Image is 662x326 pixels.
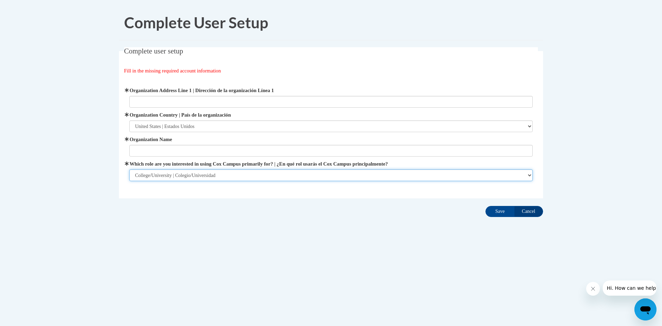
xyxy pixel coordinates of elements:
[129,87,533,94] label: Organization Address Line 1 | Dirección de la organización Línea 1
[514,206,543,217] input: Cancel
[603,280,656,296] iframe: Message from company
[129,111,533,119] label: Organization Country | País de la organización
[124,13,268,31] span: Complete User Setup
[129,96,533,108] input: Metadata input
[129,145,533,157] input: Metadata input
[586,282,600,296] iframe: Close message
[124,47,183,55] span: Complete user setup
[129,160,533,168] label: Which role are you interested in using Cox Campus primarily for? | ¿En qué rol usarás el Cox Camp...
[634,298,656,320] iframe: Button to launch messaging window
[485,206,514,217] input: Save
[124,68,221,73] span: Fill in the missing required account information
[129,136,533,143] label: Organization Name
[4,5,56,10] span: Hi. How can we help?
